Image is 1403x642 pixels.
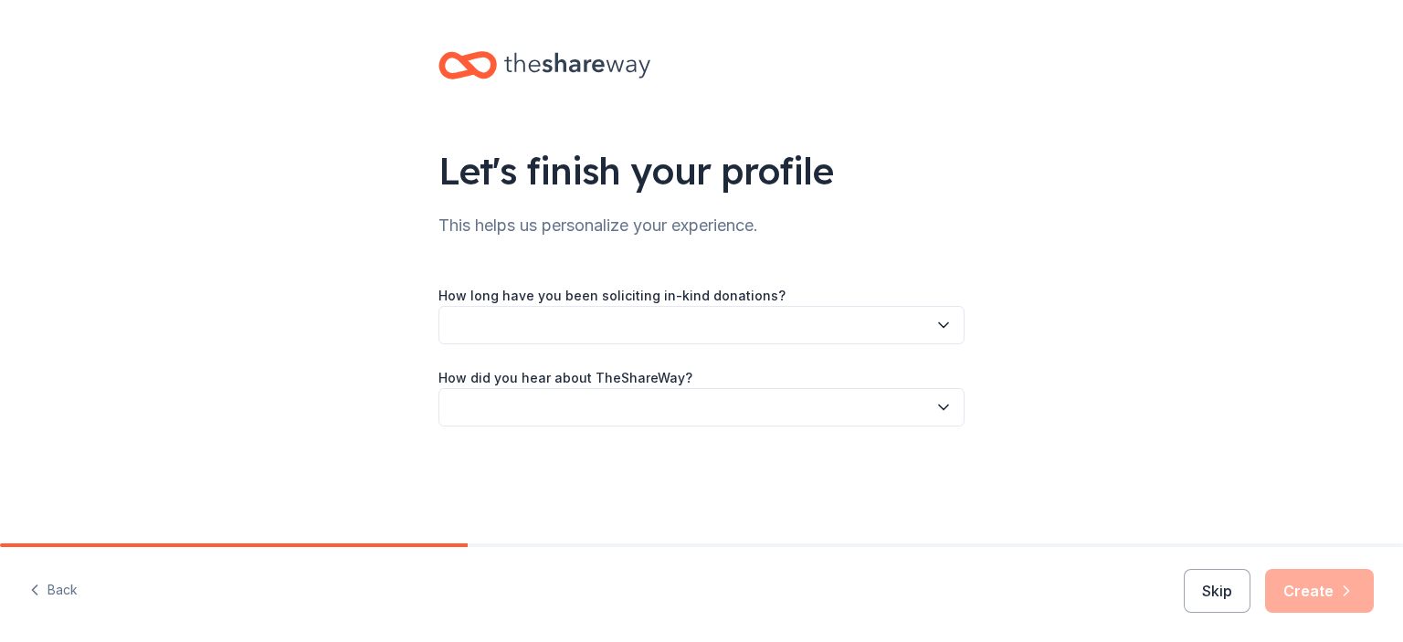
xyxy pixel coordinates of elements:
button: Back [29,572,78,610]
div: This helps us personalize your experience. [438,211,965,240]
div: Let's finish your profile [438,145,965,196]
label: How did you hear about TheShareWay? [438,369,692,387]
label: How long have you been soliciting in-kind donations? [438,287,786,305]
button: Skip [1184,569,1250,613]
